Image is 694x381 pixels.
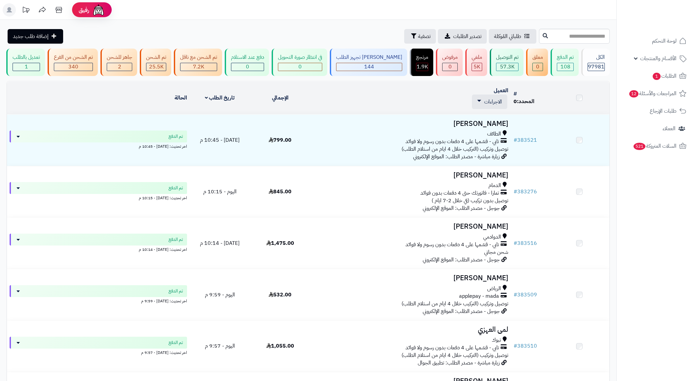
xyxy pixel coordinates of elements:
div: 340 [54,63,93,71]
span: # [514,239,517,247]
div: 0 [533,63,543,71]
span: جوجل - مصدر الطلب: الموقع الإلكتروني [423,256,500,264]
h3: لمى العهزي [313,326,508,333]
span: 1 [653,73,661,80]
span: تم الدفع [169,185,183,191]
span: الرياض [487,285,501,292]
a: تصدير الطلبات [438,29,487,44]
a: تم الشحن من الفرع 340 [46,49,99,76]
span: 0 [448,63,452,71]
div: المحدد: [514,98,547,105]
span: 7.2K [193,63,204,71]
a: العملاء [621,121,690,136]
span: 1,475.00 [266,239,294,247]
span: الاجراءات [484,98,502,106]
span: جوجل - مصدر الطلب: الموقع الإلكتروني [423,307,500,315]
a: تم الشحن مع ناقل 7.2K [173,49,223,76]
a: #383521 [514,136,537,144]
span: إضافة طلب جديد [13,32,49,40]
span: اليوم - 9:57 م [205,342,235,350]
div: تم الدفع [557,54,574,61]
span: 97981 [588,63,604,71]
div: 0 [278,63,322,71]
a: [PERSON_NAME] تجهيز الطلب 144 [328,49,408,76]
h3: [PERSON_NAME] [313,171,508,179]
span: # [514,136,517,144]
span: 12 [629,90,638,97]
div: 1 [13,63,40,71]
span: تابي - قسّمها على 4 دفعات بدون رسوم ولا فوائد [405,344,499,352]
span: الأقسام والمنتجات [640,54,676,63]
div: تم الشحن [146,54,166,61]
span: 0 [246,63,249,71]
a: العميل [494,87,508,95]
a: #383509 [514,291,537,299]
a: الطلبات1 [621,68,690,84]
a: تحديثات المنصة [18,3,34,18]
div: 5024 [472,63,482,71]
span: طلبات الإرجاع [650,106,676,116]
div: مرتجع [416,54,428,61]
span: العملاء [663,124,675,133]
div: 0 [231,63,264,71]
span: # [514,188,517,196]
a: #383510 [514,342,537,350]
div: تعديل بالطلب [13,54,40,61]
a: السلات المتروكة521 [621,138,690,154]
span: # [514,291,517,299]
a: تم الدفع 108 [549,49,580,76]
a: مرتجع 1.9K [408,49,435,76]
div: 2 [107,63,132,71]
span: المراجعات والأسئلة [629,89,676,98]
span: 57.3K [500,63,515,71]
div: [PERSON_NAME] تجهيز الطلب [336,54,402,61]
span: توصيل بدون تركيب (في خلال 2-7 ايام ) [432,197,508,205]
span: توصيل وتركيب (التركيب خلال 4 ايام من استلام الطلب) [402,300,508,308]
a: معلق 0 [525,49,549,76]
span: [DATE] - 10:45 م [200,136,240,144]
div: 25498 [146,63,166,71]
span: جوجل - مصدر الطلب: الموقع الإلكتروني [423,204,500,212]
a: مرفوض 0 [435,49,464,76]
span: 2 [118,63,121,71]
span: اليوم - 9:59 م [205,291,235,299]
span: 144 [364,63,374,71]
span: توصيل وتركيب (التركيب خلال 4 ايام من استلام الطلب) [402,351,508,359]
div: في انتظار صورة التحويل [278,54,322,61]
span: رفيق [79,6,89,14]
span: 532.00 [269,291,291,299]
div: 0 [443,63,457,71]
a: المراجعات والأسئلة12 [621,86,690,101]
a: تاريخ الطلب [205,94,235,102]
span: 1.9K [417,63,428,71]
h3: [PERSON_NAME] [313,223,508,230]
a: طلبات الإرجاع [621,103,690,119]
div: اخر تحديث: [DATE] - 9:57 م [10,349,187,356]
span: 340 [68,63,78,71]
div: اخر تحديث: [DATE] - 9:59 م [10,297,187,304]
span: طلباتي المُوكلة [494,32,521,40]
div: 144 [336,63,402,71]
span: 5K [474,63,480,71]
span: 0 [536,63,539,71]
div: ملغي [472,54,482,61]
a: إضافة طلب جديد [8,29,63,44]
span: 1,055.00 [266,342,294,350]
a: #383276 [514,188,537,196]
span: تم الدفع [169,339,183,346]
img: logo-2.png [649,18,688,32]
h3: [PERSON_NAME] [313,120,508,128]
a: في انتظار صورة التحويل 0 [270,49,328,76]
span: لوحة التحكم [652,36,676,46]
span: # [514,342,517,350]
a: الاجراءات [477,98,502,106]
a: الكل97981 [580,49,611,76]
div: جاهز للشحن [107,54,132,61]
span: تبوك [492,336,501,344]
span: زيارة مباشرة - مصدر الطلب: الموقع الإلكتروني [413,153,500,161]
a: تم الشحن 25.5K [138,49,173,76]
div: اخر تحديث: [DATE] - 10:15 م [10,194,187,201]
div: 1867 [416,63,428,71]
div: تم الشحن مع ناقل [180,54,217,61]
span: شحن مجاني [484,248,508,256]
